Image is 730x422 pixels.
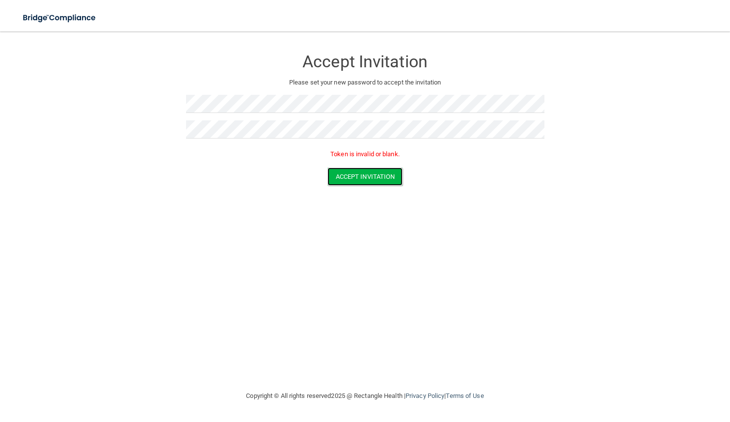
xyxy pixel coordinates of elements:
div: Copyright © All rights reserved 2025 @ Rectangle Health | | [186,380,544,412]
h3: Accept Invitation [186,53,544,71]
img: bridge_compliance_login_screen.278c3ca4.svg [15,8,105,28]
p: Please set your new password to accept the invitation [193,77,537,88]
a: Terms of Use [446,392,484,399]
button: Accept Invitation [327,168,403,186]
a: Privacy Policy [406,392,444,399]
p: Token is invalid or blank. [186,148,544,160]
